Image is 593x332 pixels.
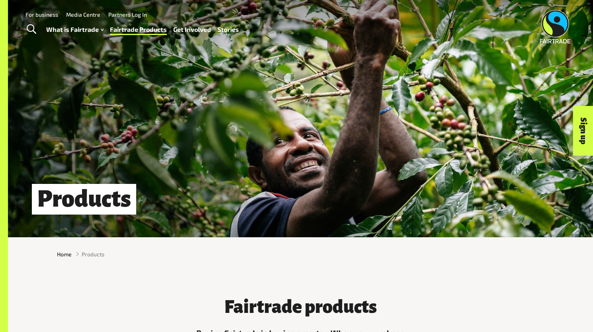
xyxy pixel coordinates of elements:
[82,250,104,258] span: Products
[66,11,100,18] a: Media Centre
[540,10,571,43] img: Fairtrade Australia New Zealand logo
[57,250,72,258] a: Home
[46,24,104,35] a: What is Fairtrade
[217,24,239,35] a: Stories
[25,11,58,18] a: For business
[181,297,420,317] h3: Fairtrade products
[173,24,211,35] a: Get Involved
[32,184,136,215] h1: Products
[108,11,147,18] a: Partners Log In
[110,24,167,35] a: Fairtrade Products
[22,20,41,39] a: Toggle Search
